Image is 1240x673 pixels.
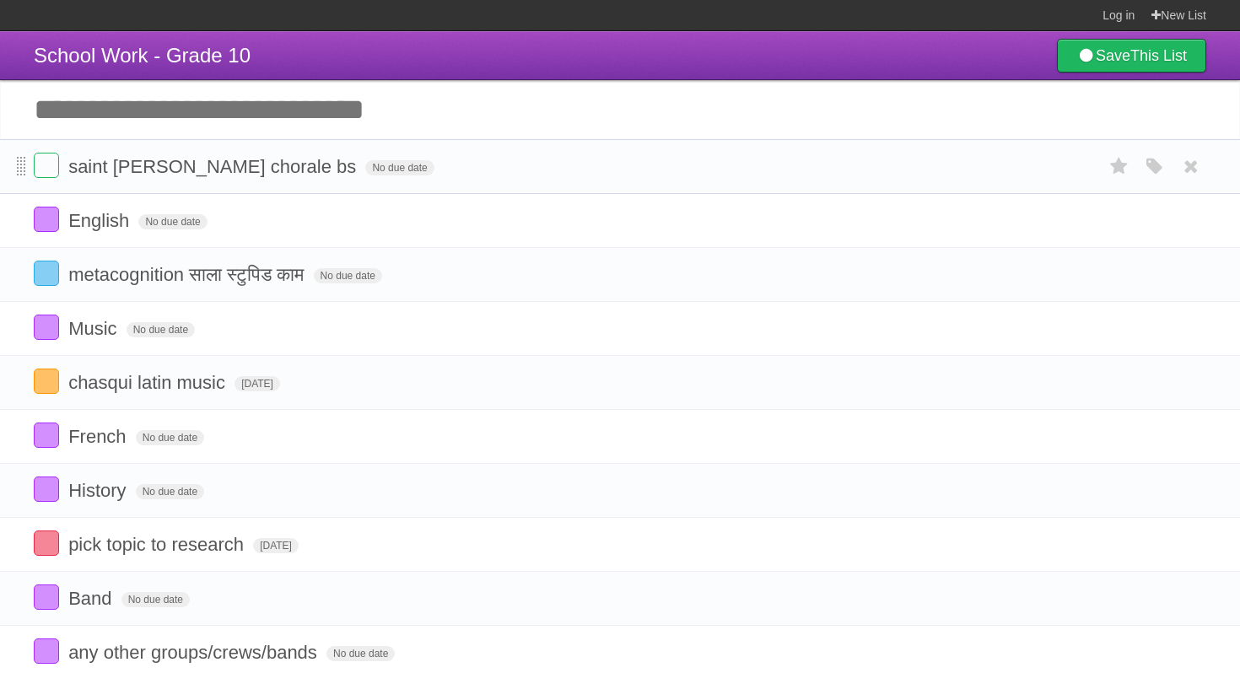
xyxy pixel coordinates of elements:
span: No due date [136,430,204,445]
label: Done [34,261,59,286]
label: Done [34,530,59,556]
span: No due date [127,322,195,337]
b: This List [1130,47,1187,64]
span: English [68,210,133,231]
span: [DATE] [235,376,280,391]
label: Done [34,369,59,394]
label: Done [34,584,59,610]
span: No due date [136,484,204,499]
span: chasqui latin music [68,372,229,393]
label: Done [34,153,59,178]
a: SaveThis List [1057,39,1206,73]
span: metacognition साला स्टुपिड काम [68,264,308,285]
span: saint [PERSON_NAME] chorale bs [68,156,360,177]
span: No due date [138,214,207,229]
span: French [68,426,130,447]
label: Done [34,315,59,340]
span: No due date [365,160,434,175]
span: Band [68,588,116,609]
label: Done [34,423,59,448]
label: Done [34,207,59,232]
label: Star task [1103,153,1135,180]
span: any other groups/crews/bands [68,642,321,663]
span: School Work - Grade 10 [34,44,251,67]
span: No due date [121,592,190,607]
span: pick topic to research [68,534,248,555]
span: History [68,480,130,501]
span: Music [68,318,121,339]
label: Done [34,638,59,664]
span: [DATE] [253,538,299,553]
span: No due date [314,268,382,283]
span: No due date [326,646,395,661]
label: Done [34,476,59,502]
